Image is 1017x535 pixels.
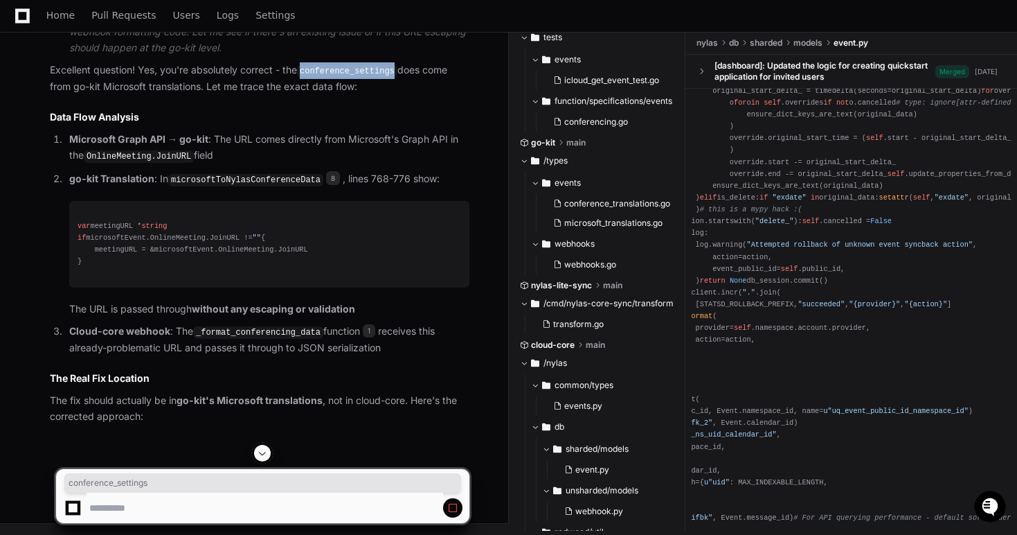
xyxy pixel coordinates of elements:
div: meetingURL * microsoftEvent.OnlineMeeting.JoinURL != { meetingURL = &microsoftEvent.OnlineMeeting... [78,220,461,268]
span: "{provider}" [849,300,900,308]
strong: Microsoft Graph API → go-kit [69,133,208,145]
span: icloud_get_event_test.go [564,75,659,86]
p: : The function receives this already-problematic URL and passes it through to JSON serialization [69,324,469,356]
div: [dashboard]: Updated the logic for creating quickstart application for invited users [714,60,935,82]
button: Start new chat [235,107,252,124]
span: Logs [217,11,239,19]
iframe: Open customer support [973,489,1010,527]
code: conference_settings [297,65,397,78]
div: Welcome [14,55,252,78]
span: webhooks.go [564,259,616,270]
span: Merged [935,64,969,78]
span: sharded/models [566,444,629,455]
span: self [866,134,883,142]
div: [DATE] [975,66,998,76]
button: common/types [531,374,687,396]
svg: Directory [542,51,550,68]
div: We're available if you need us! [47,117,175,128]
span: Home [46,11,75,19]
span: main [566,137,586,148]
strong: go-kit Translation [69,173,154,184]
span: microsoft_translations.go [564,218,663,229]
span: # type: ignore[attr-defined] [896,98,1016,107]
svg: Directory [531,355,539,371]
span: self [913,193,930,202]
span: nylas-lite-sync [531,280,592,291]
code: _format_conferencing_data [193,326,323,339]
code: microsoftToNylasConferenceData [168,174,323,186]
p: : In , lines 768-776 show: [69,171,469,188]
span: elif [700,193,717,202]
span: Pull Requests [91,11,156,19]
span: in [811,193,819,202]
span: self [888,169,905,177]
button: events [531,172,678,194]
svg: Directory [531,152,539,169]
span: conference_translations.go [564,198,670,209]
strong: without any escaping or validation [192,303,355,315]
button: db [531,416,687,438]
button: icloud_get_event_test.go [548,71,667,90]
button: /cmd/nylas-core-sync/transform [520,292,676,315]
span: events [555,177,581,188]
span: "{action}" [904,300,947,308]
svg: Directory [553,441,561,457]
button: /nylas [520,352,676,374]
p: The URL is passed through [69,301,469,317]
span: # this is a mypy hack :( [700,205,802,213]
span: /types [543,155,568,166]
span: not [836,98,849,107]
svg: Directory [531,29,539,46]
span: u"uq_event_public_id_namespace_id" [823,407,968,415]
p: Excellent question! Yes, you're absolutely correct - the does come from go-kit Microsoft translat... [50,62,469,94]
span: tests [543,32,562,43]
button: events [531,49,676,71]
span: self [734,324,751,332]
svg: Directory [542,419,550,435]
span: events [555,54,581,65]
span: format [687,312,712,320]
span: /nylas [543,358,567,369]
span: 8 [326,171,340,185]
span: "ix_event_ns_uid_calendar_id" [653,430,777,439]
span: event.py [834,37,868,49]
span: "" [253,234,261,242]
span: transform.go [553,319,604,330]
span: if [78,234,86,242]
span: self [764,98,781,107]
code: OnlineMeeting.JoinURL [84,150,194,163]
span: events.py [564,401,602,412]
span: db [555,421,564,432]
span: string [141,222,167,230]
span: nylas [696,37,718,49]
span: var [78,222,90,230]
span: Users [173,11,200,19]
span: setattr [879,193,909,202]
svg: Directory [542,93,550,109]
p: The fix should actually be in , not in cloud-core. Here's the corrected approach: [50,393,469,425]
span: Settings [255,11,295,19]
svg: Directory [542,236,550,252]
span: go-kit [531,137,555,148]
span: None [730,276,747,284]
button: /types [520,150,676,172]
button: sharded/models [542,438,687,460]
span: "exdate" [773,193,807,202]
strong: Cloud-core webhook [69,325,170,337]
p: : The URL comes directly from Microsoft's Graph API in the field [69,132,469,164]
span: cloud-core [531,340,575,351]
button: webhooks.go [548,255,670,274]
button: webhooks [531,233,678,255]
button: transform.go [537,315,667,334]
span: self [781,264,798,272]
strong: go-kit's Microsoft translations [177,394,323,406]
span: models [793,37,822,49]
button: function/specifications/events [531,90,676,112]
div: Start new chat [47,103,227,117]
button: conference_translations.go [548,194,670,213]
span: "." [742,288,755,297]
span: 1 [363,324,375,338]
span: common/types [555,380,613,391]
span: conferencing.go [564,116,628,128]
